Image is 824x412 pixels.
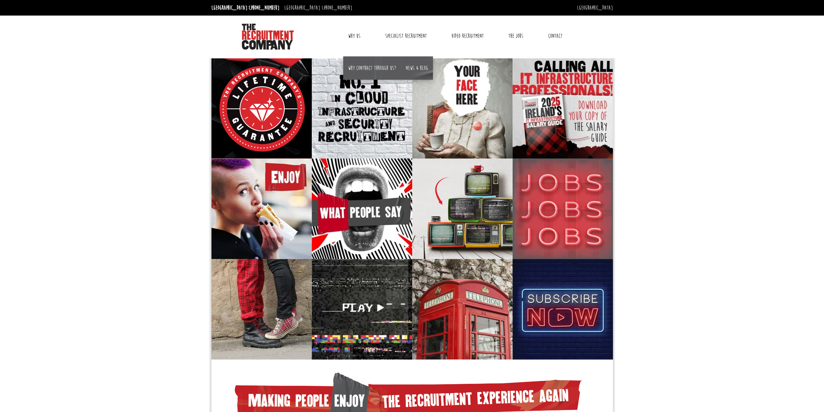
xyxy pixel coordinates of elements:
[322,4,352,11] a: [PHONE_NUMBER]
[543,28,567,44] a: Contact
[249,4,279,11] a: [PHONE_NUMBER]
[446,28,489,44] a: Video Recruitment
[380,28,431,44] a: Specialist Recruitment
[343,28,365,44] a: Why Us
[242,24,294,50] img: The Recruitment Company
[503,28,528,44] a: The Jobs
[406,65,428,72] a: News & Blog
[210,3,281,13] li: [GEOGRAPHIC_DATA]:
[283,3,354,13] li: [GEOGRAPHIC_DATA]:
[348,65,396,72] a: Why contract through us?
[577,4,613,11] a: [GEOGRAPHIC_DATA]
